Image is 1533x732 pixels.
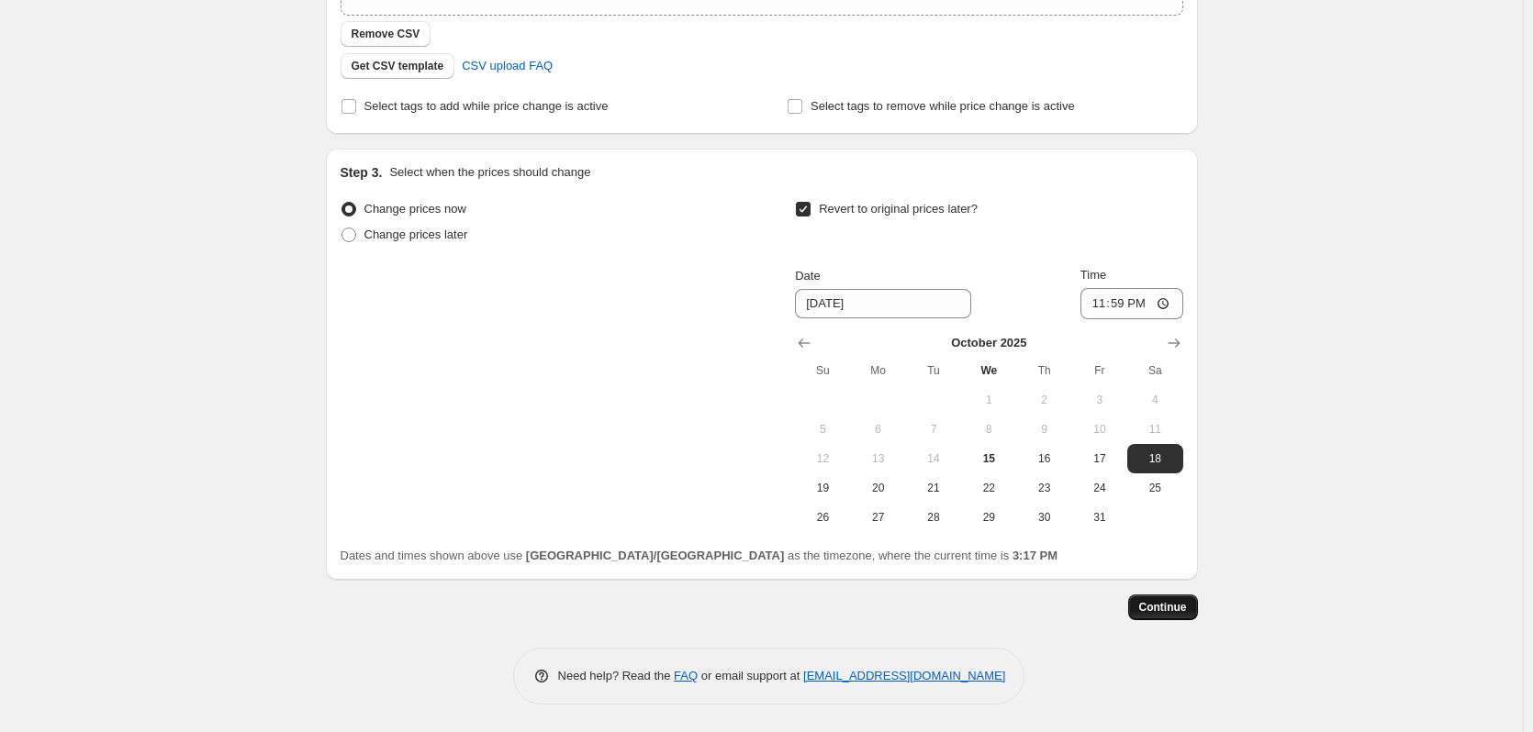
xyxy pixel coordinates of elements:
[364,202,466,216] span: Change prices now
[1080,422,1120,437] span: 10
[913,422,954,437] span: 7
[1024,422,1064,437] span: 9
[968,393,1009,407] span: 1
[1128,594,1198,620] button: Continue
[1024,363,1064,378] span: Th
[526,549,784,562] b: [GEOGRAPHIC_DATA]/[GEOGRAPHIC_DATA]
[558,669,675,682] span: Need help? Read the
[1139,600,1187,615] span: Continue
[674,669,698,682] a: FAQ
[1016,503,1071,532] button: Thursday October 30 2025
[791,330,817,356] button: Show previous month, September 2025
[906,503,961,532] button: Tuesday October 28 2025
[1024,393,1064,407] span: 2
[1135,363,1175,378] span: Sa
[1016,473,1071,503] button: Thursday October 23 2025
[795,415,850,444] button: Sunday October 5 2025
[795,269,820,283] span: Date
[341,549,1058,562] span: Dates and times shown above use as the timezone, where the current time is
[802,451,843,466] span: 12
[1016,415,1071,444] button: Thursday October 9 2025
[968,451,1009,466] span: 15
[1080,393,1120,407] span: 3
[1135,422,1175,437] span: 11
[1016,385,1071,415] button: Thursday October 2 2025
[795,444,850,473] button: Sunday October 12 2025
[906,415,961,444] button: Tuesday October 7 2025
[364,227,468,241] span: Change prices later
[1127,444,1182,473] button: Saturday October 18 2025
[1127,473,1182,503] button: Saturday October 25 2025
[851,503,906,532] button: Monday October 27 2025
[802,510,843,525] span: 26
[341,163,383,182] h2: Step 3.
[913,510,954,525] span: 28
[1072,444,1127,473] button: Friday October 17 2025
[968,510,1009,525] span: 29
[1016,444,1071,473] button: Thursday October 16 2025
[1135,393,1175,407] span: 4
[1013,549,1057,562] b: 3:17 PM
[968,422,1009,437] span: 8
[961,415,1016,444] button: Wednesday October 8 2025
[1072,385,1127,415] button: Friday October 3 2025
[1072,415,1127,444] button: Friday October 10 2025
[1072,473,1127,503] button: Friday October 24 2025
[1080,481,1120,495] span: 24
[1080,268,1106,282] span: Time
[1072,503,1127,532] button: Friday October 31 2025
[961,473,1016,503] button: Wednesday October 22 2025
[795,356,850,385] th: Sunday
[352,27,420,41] span: Remove CSV
[1024,481,1064,495] span: 23
[961,444,1016,473] button: Today Wednesday October 15 2025
[961,503,1016,532] button: Wednesday October 29 2025
[913,481,954,495] span: 21
[802,422,843,437] span: 5
[341,21,431,47] button: Remove CSV
[803,669,1005,682] a: [EMAIL_ADDRESS][DOMAIN_NAME]
[968,363,1009,378] span: We
[1161,330,1187,356] button: Show next month, November 2025
[1024,510,1064,525] span: 30
[858,451,899,466] span: 13
[1135,451,1175,466] span: 18
[961,356,1016,385] th: Wednesday
[1135,481,1175,495] span: 25
[913,451,954,466] span: 14
[698,669,803,682] span: or email support at
[851,473,906,503] button: Monday October 20 2025
[961,385,1016,415] button: Wednesday October 1 2025
[795,503,850,532] button: Sunday October 26 2025
[1024,451,1064,466] span: 16
[811,99,1075,113] span: Select tags to remove while price change is active
[451,51,564,81] a: CSV upload FAQ
[1080,451,1120,466] span: 17
[341,53,455,79] button: Get CSV template
[1080,510,1120,525] span: 31
[462,57,553,75] span: CSV upload FAQ
[851,444,906,473] button: Monday October 13 2025
[389,163,590,182] p: Select when the prices should change
[858,510,899,525] span: 27
[858,481,899,495] span: 20
[1016,356,1071,385] th: Thursday
[819,202,978,216] span: Revert to original prices later?
[1080,288,1183,319] input: 12:00
[802,481,843,495] span: 19
[1127,356,1182,385] th: Saturday
[364,99,609,113] span: Select tags to add while price change is active
[906,473,961,503] button: Tuesday October 21 2025
[851,356,906,385] th: Monday
[1072,356,1127,385] th: Friday
[858,422,899,437] span: 6
[1127,415,1182,444] button: Saturday October 11 2025
[851,415,906,444] button: Monday October 6 2025
[795,289,971,318] input: 10/15/2025
[1127,385,1182,415] button: Saturday October 4 2025
[906,356,961,385] th: Tuesday
[1080,363,1120,378] span: Fr
[906,444,961,473] button: Tuesday October 14 2025
[913,363,954,378] span: Tu
[968,481,1009,495] span: 22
